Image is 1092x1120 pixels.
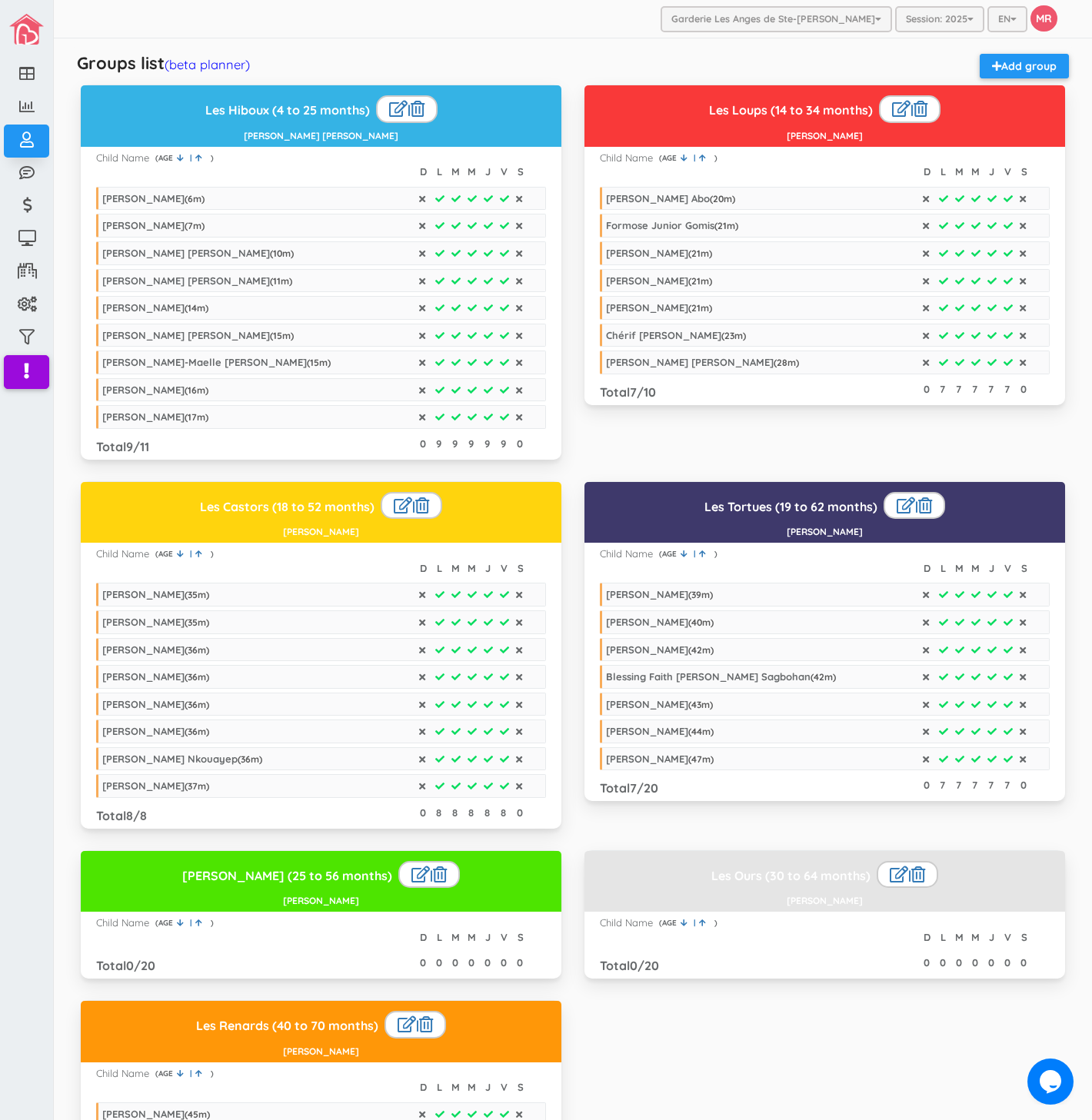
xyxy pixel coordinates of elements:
div: [PERSON_NAME] [606,247,712,259]
span: ( m) [185,193,205,204]
h3: Les Ours (30 to 64 months) [591,861,1059,889]
span: 42 [814,671,824,683]
span: AGE [158,153,177,164]
span: ( m) [688,644,714,656]
div: [PERSON_NAME] [606,643,714,656]
div: D [418,165,429,179]
span: ( m) [185,726,209,737]
div: L [434,165,445,179]
span: | [186,153,195,163]
span: ) [714,549,717,560]
div: J [482,165,494,179]
span: ( m) [811,671,836,683]
span: 39 [691,589,701,600]
h3: Les Tortues (19 to 62 months) [591,492,1059,520]
div: [PERSON_NAME] [PERSON_NAME] [102,274,292,287]
span: ( m) [774,357,799,368]
div: 9 [449,437,461,451]
div: 0 [985,955,997,970]
span: 21 [717,220,727,231]
h5: [PERSON_NAME] [591,896,1059,906]
span: 21 [691,248,701,259]
div: L [937,165,949,179]
div: S [1018,930,1030,945]
div: 8 [481,806,493,820]
span: ( [659,918,662,929]
div: | [398,861,460,889]
div: M [954,165,965,179]
div: D [418,930,429,945]
div: [PERSON_NAME] [102,219,205,231]
div: Child Name [96,151,149,165]
div: [PERSON_NAME] [606,588,713,600]
a: Add group [980,54,1069,78]
span: ( m) [238,753,262,765]
span: 0 [630,958,638,973]
span: 36 [188,671,198,683]
a: | [177,549,195,560]
div: | [884,492,945,520]
div: 9 [481,437,493,451]
span: | [186,1068,195,1078]
div: [PERSON_NAME] Abo [606,192,735,204]
span: ( m) [688,699,713,710]
div: [PERSON_NAME] [102,410,208,423]
span: ( m) [710,193,735,204]
h3: Les Hiboux (4 to 25 months) [87,95,555,123]
iframe: chat widget [1027,1059,1077,1105]
div: J [482,1080,494,1095]
div: S [1018,561,1030,576]
div: [PERSON_NAME] Nkouayep [102,753,262,765]
div: 7 [1001,382,1013,397]
div: [PERSON_NAME] [102,588,209,600]
h3: Total /11 [96,440,149,454]
span: 15 [273,330,282,341]
div: 0 [1001,955,1013,970]
span: ( m) [185,616,209,628]
div: [PERSON_NAME] [102,643,209,656]
div: V [1002,561,1014,576]
span: ( m) [688,726,714,737]
span: ( m) [688,302,712,314]
span: ) [211,918,214,929]
div: [PERSON_NAME] [102,616,209,628]
div: M [466,561,478,576]
span: | [690,549,699,559]
h5: [PERSON_NAME] [87,896,555,906]
div: M [466,165,478,179]
div: Child Name [96,1066,149,1081]
span: 47 [691,753,702,765]
h5: [PERSON_NAME] [591,527,1059,537]
span: ( m) [185,302,208,314]
div: M [450,165,461,179]
div: D [921,165,933,179]
div: S [514,930,526,945]
span: 21 [691,275,701,287]
span: 35 [188,589,198,600]
span: ( [155,153,158,164]
div: V [498,1080,510,1095]
h3: Total /20 [600,782,658,796]
span: 35 [188,616,198,628]
div: 0 [1017,778,1029,793]
div: [PERSON_NAME] [102,698,209,710]
div: 0 [1017,382,1029,397]
span: 21 [691,302,701,314]
span: ( m) [688,275,712,287]
h5: [PERSON_NAME] [591,131,1059,141]
span: ( m) [270,275,292,287]
div: 7 [969,778,980,793]
h3: Total /20 [600,959,659,973]
div: D [921,930,933,945]
span: 0 [126,958,134,973]
h3: [PERSON_NAME] (25 to 56 months) [87,861,555,889]
div: [PERSON_NAME] [606,753,714,765]
div: M [970,561,981,576]
div: 7 [1001,778,1013,793]
div: Blessing Faith [PERSON_NAME] Sagbohan [606,670,836,683]
span: 45 [188,1108,198,1120]
span: ( m) [185,384,208,396]
div: J [986,165,997,179]
div: 0 [921,955,932,970]
span: 11 [273,275,281,287]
